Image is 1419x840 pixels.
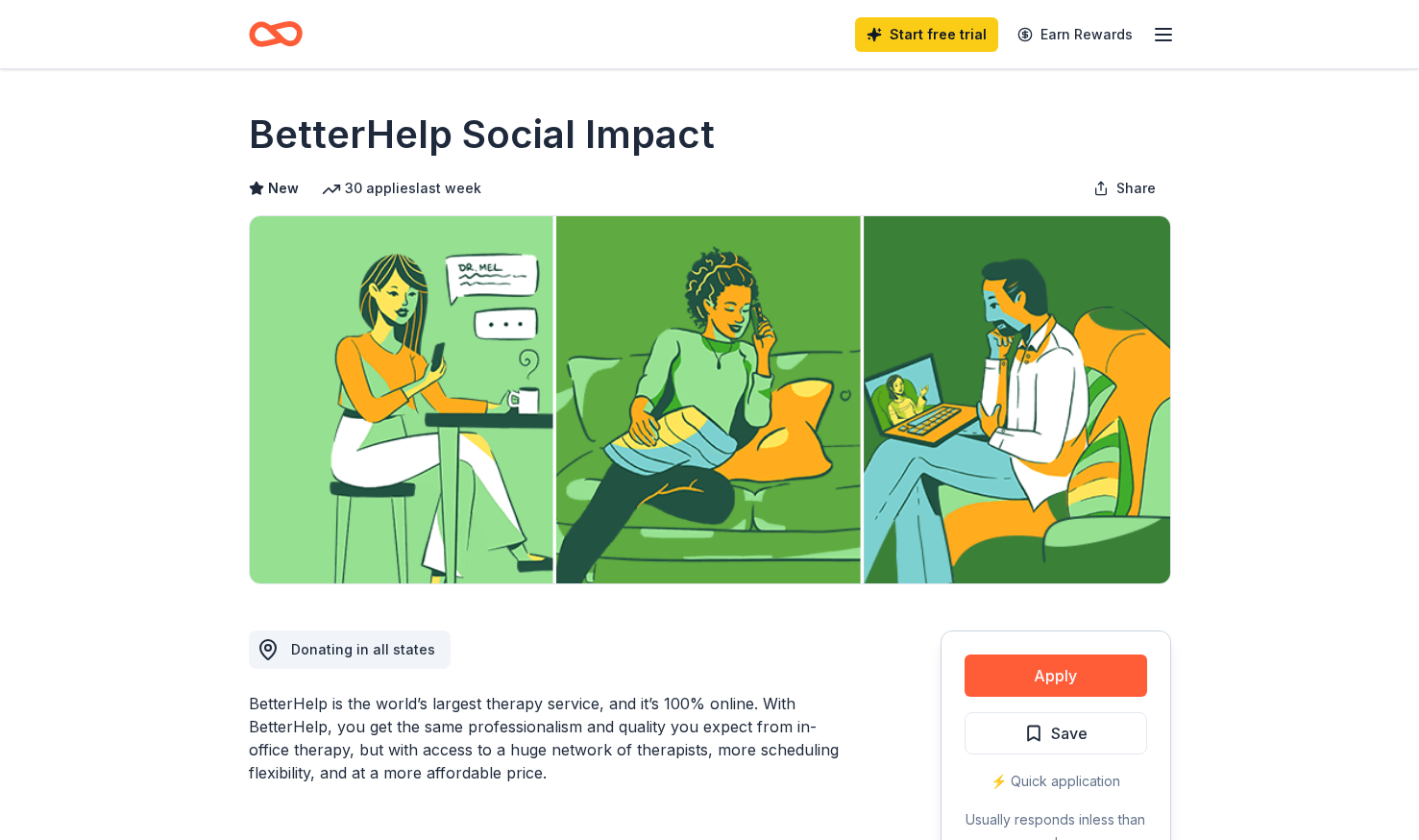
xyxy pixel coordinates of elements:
a: Home [249,12,303,57]
h1: BetterHelp Social Impact [249,108,715,161]
div: BetterHelp is the world’s largest therapy service, and it’s 100% online. With BetterHelp, you get... [249,692,848,784]
button: Apply [965,655,1147,697]
button: Share [1078,169,1171,208]
a: Earn Rewards [1006,17,1144,52]
a: Start free trial [855,17,998,52]
img: Image for BetterHelp Social Impact [250,216,1170,583]
span: Save [1051,721,1088,746]
span: New [268,177,299,200]
div: ⚡️ Quick application [965,770,1147,793]
div: 30 applies last week [322,177,481,200]
span: Donating in all states [291,641,435,657]
button: Save [965,712,1147,754]
span: Share [1116,177,1156,200]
